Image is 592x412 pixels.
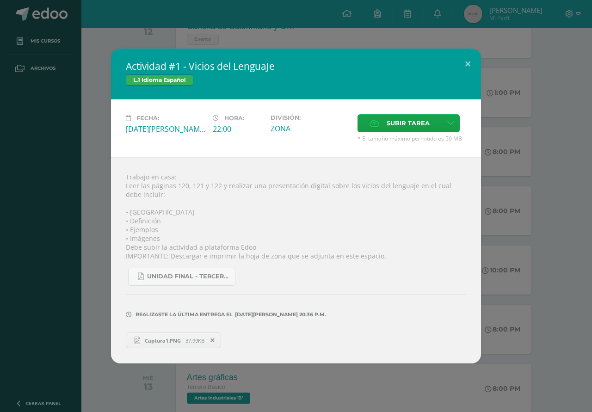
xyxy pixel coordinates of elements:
span: 37.99KB [185,337,204,344]
span: Realizaste la última entrega el [136,311,233,318]
span: Captura1.PNG [140,337,185,344]
div: [DATE][PERSON_NAME] [126,124,205,134]
span: Hora: [224,115,244,122]
span: Remover entrega [205,335,221,345]
div: ZONA [271,123,350,134]
label: División: [271,114,350,121]
a: UNIDAD FINAL - TERCERO BASICO A-B-C.pdf [128,268,235,286]
a: Captura1.PNG 37.99KB [126,332,221,348]
button: Close (Esc) [455,49,481,80]
h2: Actividad #1 - Vicios del LenguaJe [126,60,466,73]
span: Fecha: [136,115,159,122]
div: 22:00 [213,124,263,134]
span: UNIDAD FINAL - TERCERO BASICO A-B-C.pdf [147,273,230,280]
span: L.1 Idioma Español [126,74,193,86]
div: Trabajo en casa: Leer las páginas 120, 121 y 122 y realizar una presentación digital sobre los vi... [111,157,481,363]
span: Subir tarea [387,115,430,132]
span: * El tamaño máximo permitido es 50 MB [358,135,466,142]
